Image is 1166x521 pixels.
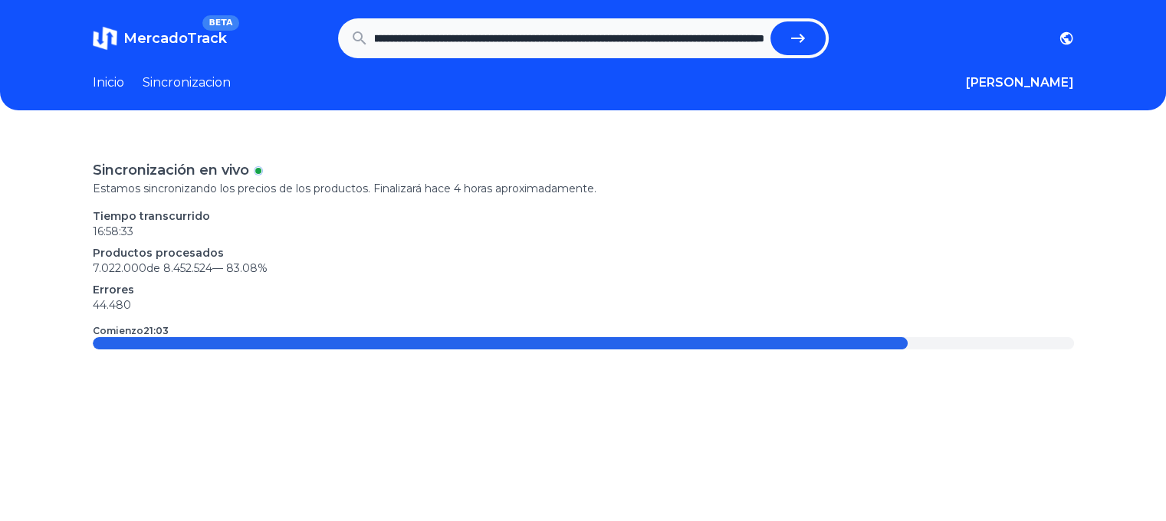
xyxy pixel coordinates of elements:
span: 83.08 % [226,261,268,275]
p: Errores [93,282,1074,297]
p: Estamos sincronizando los precios de los productos. Finalizará hace 4 horas aproximadamente. [93,181,1074,196]
p: 44.480 [93,297,1074,313]
span: MercadoTrack [123,30,227,47]
p: Comienzo [93,325,169,337]
img: MercadoTrack [93,26,117,51]
a: Sincronizacion [143,74,231,92]
a: Inicio [93,74,124,92]
p: Sincronización en vivo [93,159,249,181]
span: BETA [202,15,238,31]
time: 21:03 [143,325,169,336]
a: MercadoTrackBETA [93,26,227,51]
p: Productos procesados [93,245,1074,260]
p: 7.022.000 de 8.452.524 — [93,260,1074,276]
button: [PERSON_NAME] [966,74,1074,92]
p: Tiempo transcurrido [93,208,1074,224]
time: 16:58:33 [93,224,133,238]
